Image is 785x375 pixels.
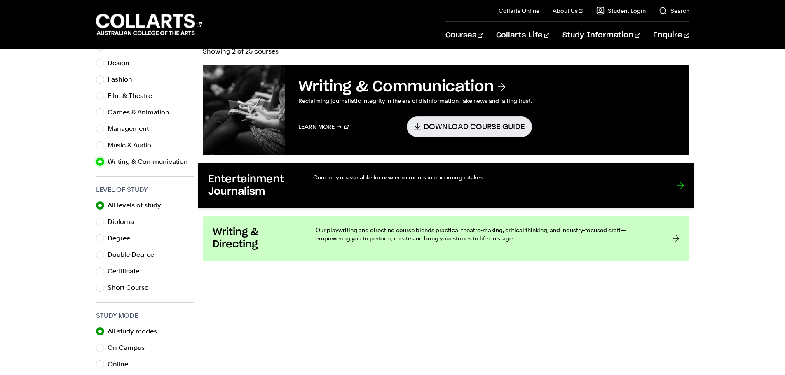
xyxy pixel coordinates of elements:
label: Writing & Communication [108,156,194,168]
a: Download Course Guide [407,116,532,137]
label: All study modes [108,326,164,337]
a: About Us [553,7,583,15]
label: Design [108,57,136,69]
label: Certificate [108,266,146,277]
a: Student Login [596,7,646,15]
a: Courses [445,22,483,49]
h3: Study Mode [96,311,194,321]
label: Games & Animation [108,107,176,118]
label: Short Course [108,282,155,293]
label: Double Degree [108,249,161,261]
label: Degree [108,233,137,244]
a: Collarts Online [499,7,539,15]
a: Enquire [653,22,689,49]
label: Diploma [108,216,141,228]
a: Entertainment Journalism Currently unavailable for new enrolments in upcoming intakes. [198,163,694,208]
label: Management [108,123,155,135]
a: Learn More [298,116,349,137]
h3: Level of Study [96,185,194,195]
p: Reclaiming journalistic integrity in the era of disinformation, fake news and falling trust. [298,96,532,106]
label: Fashion [108,74,139,85]
p: Showing 2 of 25 courses [203,48,689,55]
p: Our playwriting and directing course blends practical theatre-making, critical thinking, and indu... [316,226,656,242]
div: Go to homepage [96,13,202,36]
label: Film & Theatre [108,90,159,102]
h3: Writing & Directing [213,226,299,251]
h3: Writing & Communication [298,78,532,96]
label: Online [108,359,135,370]
img: Writing & Communication [203,65,285,155]
a: Writing & Directing Our playwriting and directing course blends practical theatre-making, critica... [203,216,689,261]
label: All levels of study [108,200,168,211]
p: Currently unavailable for new enrolments in upcoming intakes. [313,173,659,182]
label: On Campus [108,342,151,354]
h3: Entertainment Journalism [208,173,296,198]
a: Collarts Life [496,22,549,49]
label: Music & Audio [108,140,158,151]
a: Study Information [562,22,640,49]
a: Search [659,7,689,15]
